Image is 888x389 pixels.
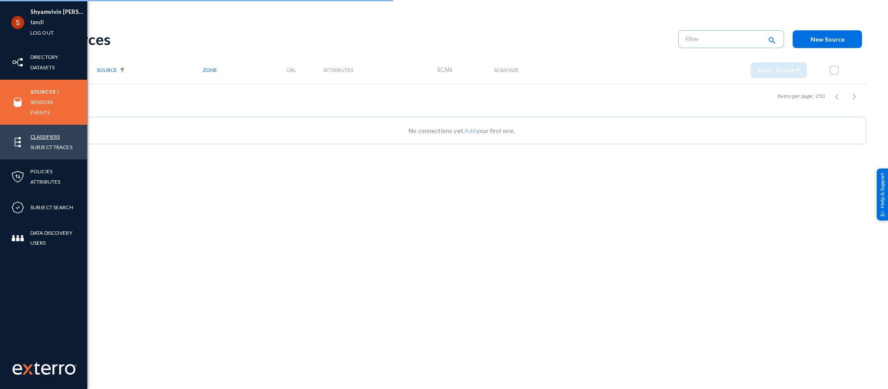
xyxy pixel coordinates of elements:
[30,107,50,117] a: Events
[816,92,825,100] div: 250
[437,66,452,73] span: Scan
[11,136,24,149] img: icon-elements.svg
[57,30,670,48] div: Sources
[494,67,519,73] span: Scan Size
[30,177,60,187] a: Attributes
[877,169,888,220] div: Help & Support
[11,56,24,69] img: icon-inventory.svg
[203,67,286,73] div: Zone
[30,28,54,38] a: Log out
[30,97,53,107] a: Sensors
[30,132,60,142] a: Classifiers
[30,17,44,27] a: tandl
[686,32,762,45] input: Filter
[286,67,296,73] span: URL
[13,362,77,375] img: exterro-work-mark.svg
[30,228,87,248] a: Data Discovery Users
[11,201,24,214] img: icon-compliance.svg
[30,202,73,212] a: Subject Search
[11,232,24,245] img: icon-members.svg
[97,67,203,73] div: Source
[11,96,24,109] img: icon-sources.svg
[880,211,885,216] img: help_support.svg
[11,16,24,29] img: ACg8ocLCHWB70YVmYJSZIkanuWRMiAOKj9BOxslbKTvretzi-06qRA=s96-c
[30,87,55,97] a: Sources
[767,35,777,47] mat-icon: search
[846,88,863,105] button: Next page
[30,52,58,62] a: Directory
[97,67,117,73] span: Source
[793,30,862,48] button: New Source
[465,127,476,134] a: Add
[323,67,354,73] span: Attributes
[30,7,87,17] li: Shyamvivin [PERSON_NAME] [PERSON_NAME]
[30,142,72,152] a: Subject Traces
[30,62,55,72] a: Datasets
[23,364,33,375] img: exterro-logo.svg
[828,88,846,105] button: Previous page
[777,92,813,100] div: Items per page:
[30,166,52,176] a: Policies
[409,127,515,134] span: No connections yet. your first one.
[810,36,845,43] span: New Source
[11,170,24,183] img: icon-policies.svg
[203,67,217,73] span: Zone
